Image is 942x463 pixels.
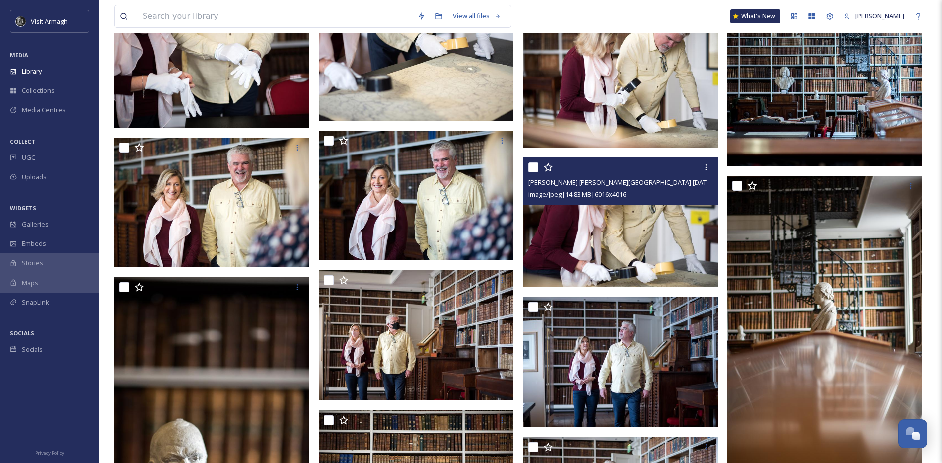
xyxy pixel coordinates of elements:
[138,5,412,27] input: Search your library
[22,153,35,162] span: UGC
[22,258,43,268] span: Stories
[528,190,626,199] span: image/jpeg | 14.83 MB | 6016 x 4016
[10,138,35,145] span: COLLECT
[31,17,68,26] span: Visit Armagh
[523,17,718,148] img: Armagh Robinson Library.jpg
[523,157,718,288] img: Tony Pleavin Armagh Robinson Library 20 April 21.jpg
[730,9,780,23] a: What's New
[898,419,927,448] button: Open Chat
[35,450,64,456] span: Privacy Policy
[22,172,47,182] span: Uploads
[10,329,34,337] span: SOCIALS
[10,51,28,59] span: MEDIA
[839,6,909,26] a: [PERSON_NAME]
[22,105,66,115] span: Media Centres
[22,345,43,354] span: Socials
[319,270,513,400] img: Tony Pleavin Armagh Robinson Library 8 April 2021.jpg
[855,11,904,20] span: [PERSON_NAME]
[35,446,64,458] a: Privacy Policy
[448,6,506,26] a: View all files
[10,204,36,212] span: WIDGETS
[319,131,513,261] img: Tony Pleavin Armagh Robinson Library 14 April 2021.jpg
[22,86,55,95] span: Collections
[114,138,309,268] img: Tony Pleavin Armagh Robinson Library 15 April 2021.jpg
[16,16,26,26] img: THE-FIRST-PLACE-VISIT-ARMAGH.COM-BLACK.jpg
[523,297,718,427] img: Tony Pleavin Armagh Robinson Library 10 April 2021.jpg
[22,298,49,307] span: SnapLink
[22,67,42,76] span: Library
[22,220,49,229] span: Galleries
[22,278,38,288] span: Maps
[22,239,46,248] span: Embeds
[528,177,723,187] span: [PERSON_NAME] [PERSON_NAME][GEOGRAPHIC_DATA] [DATE].jpg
